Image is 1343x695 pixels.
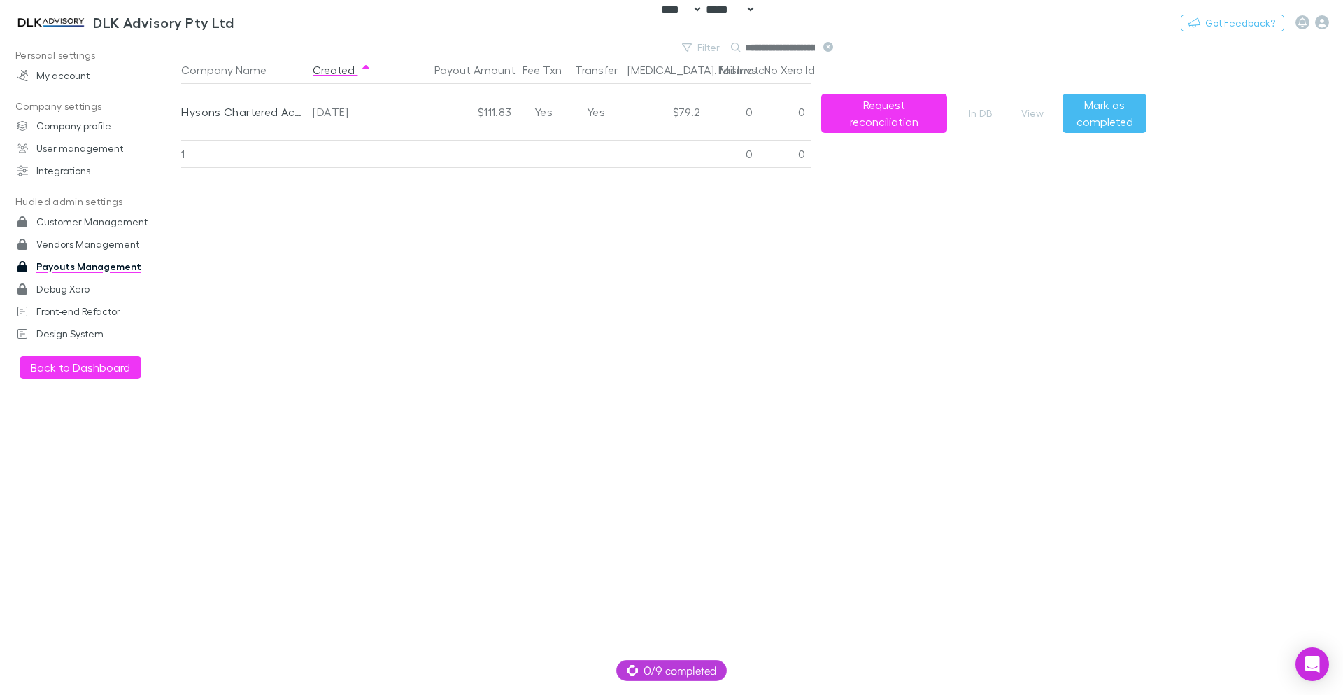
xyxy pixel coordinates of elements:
[3,323,189,345] a: Design System
[181,84,301,140] div: Hysons Chartered Accountants
[1181,15,1284,31] button: Got Feedback?
[3,233,189,255] a: Vendors Management
[14,14,87,31] img: DLK Advisory Pty Ltd's Logo
[758,140,811,168] div: 0
[706,84,758,140] div: 0
[93,14,234,31] h3: DLK Advisory Pty Ltd
[1295,647,1329,681] div: Open Intercom Messenger
[1063,94,1146,133] button: Mark as completed
[575,56,634,84] button: Transfer
[3,255,189,278] a: Payouts Management
[6,6,242,39] a: DLK Advisory Pty Ltd
[821,94,947,133] button: Request reconciliation
[3,300,189,323] a: Front-end Refactor
[3,98,189,115] p: Company settings
[3,211,189,233] a: Customer Management
[706,140,758,168] div: 0
[569,84,622,140] div: Yes
[758,84,811,140] div: 0
[523,56,578,84] button: Fee Txn
[20,356,141,379] button: Back to Dashboard
[718,56,774,84] button: Fail Invs
[1010,105,1055,122] button: View
[434,56,532,84] button: Payout Amount
[181,140,307,168] div: 1
[675,39,728,56] button: Filter
[313,56,371,84] button: Created
[313,84,385,140] div: [DATE]
[3,64,189,87] a: My account
[627,56,788,84] button: [MEDICAL_DATA]. Mismatch
[764,56,832,84] button: No Xero Id
[622,84,706,140] div: $79.2
[958,105,1002,122] a: In DB
[3,160,189,182] a: Integrations
[517,84,569,140] div: Yes
[391,84,517,140] div: $111.83
[181,56,283,84] button: Company Name
[3,278,189,300] a: Debug Xero
[3,193,189,211] p: Hudled admin settings
[3,47,189,64] p: Personal settings
[3,137,189,160] a: User management
[3,115,189,137] a: Company profile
